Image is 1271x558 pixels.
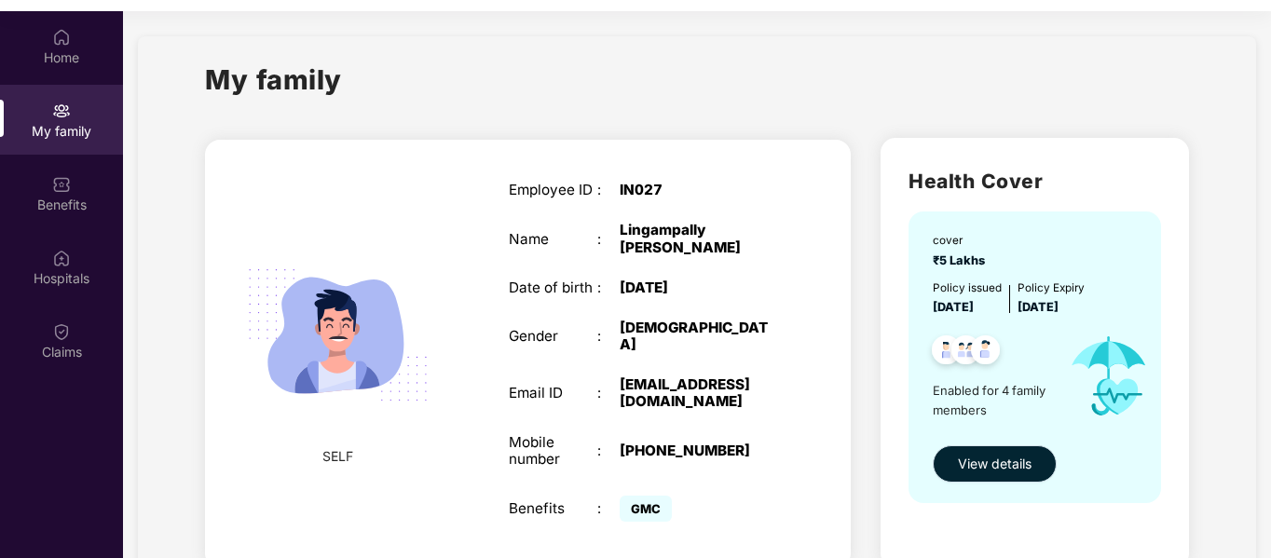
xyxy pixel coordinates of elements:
[509,328,598,345] div: Gender
[509,434,598,468] div: Mobile number
[597,231,620,248] div: :
[620,376,775,410] div: [EMAIL_ADDRESS][DOMAIN_NAME]
[933,279,1002,297] div: Policy issued
[509,279,598,296] div: Date of birth
[933,232,991,250] div: cover
[509,500,598,517] div: Benefits
[620,496,672,522] span: GMC
[597,182,620,198] div: :
[597,442,620,459] div: :
[597,328,620,345] div: :
[620,320,775,353] div: [DEMOGRAPHIC_DATA]
[963,330,1008,375] img: svg+xml;base64,PHN2ZyB4bWxucz0iaHR0cDovL3d3dy53My5vcmcvMjAwMC9zdmciIHdpZHRoPSI0OC45NDMiIGhlaWdodD...
[958,454,1032,474] span: View details
[226,224,449,446] img: svg+xml;base64,PHN2ZyB4bWxucz0iaHR0cDovL3d3dy53My5vcmcvMjAwMC9zdmciIHdpZHRoPSIyMjQiIGhlaWdodD0iMT...
[52,249,71,267] img: svg+xml;base64,PHN2ZyBpZD0iSG9zcGl0YWxzIiB4bWxucz0iaHR0cDovL3d3dy53My5vcmcvMjAwMC9zdmciIHdpZHRoPS...
[52,322,71,341] img: svg+xml;base64,PHN2ZyBpZD0iQ2xhaW0iIHhtbG5zPSJodHRwOi8vd3d3LnczLm9yZy8yMDAwL3N2ZyIgd2lkdGg9IjIwIi...
[597,279,620,296] div: :
[509,385,598,401] div: Email ID
[1018,300,1059,314] span: [DATE]
[933,381,1054,419] span: Enabled for 4 family members
[933,300,974,314] span: [DATE]
[923,330,969,375] img: svg+xml;base64,PHN2ZyB4bWxucz0iaHR0cDovL3d3dy53My5vcmcvMjAwMC9zdmciIHdpZHRoPSI0OC45NDMiIGhlaWdodD...
[1054,317,1163,435] img: icon
[509,182,598,198] div: Employee ID
[597,385,620,401] div: :
[597,500,620,517] div: :
[620,222,775,255] div: Lingampally [PERSON_NAME]
[620,279,775,296] div: [DATE]
[620,442,775,459] div: [PHONE_NUMBER]
[322,446,353,467] span: SELF
[933,253,991,267] span: ₹5 Lakhs
[509,231,598,248] div: Name
[52,102,71,120] img: svg+xml;base64,PHN2ZyB3aWR0aD0iMjAiIGhlaWdodD0iMjAiIHZpZXdCb3g9IjAgMCAyMCAyMCIgZmlsbD0ibm9uZSIgeG...
[933,445,1057,483] button: View details
[205,59,342,101] h1: My family
[620,182,775,198] div: IN027
[52,28,71,47] img: svg+xml;base64,PHN2ZyBpZD0iSG9tZSIgeG1sbnM9Imh0dHA6Ly93d3cudzMub3JnLzIwMDAvc3ZnIiB3aWR0aD0iMjAiIG...
[52,175,71,194] img: svg+xml;base64,PHN2ZyBpZD0iQmVuZWZpdHMiIHhtbG5zPSJodHRwOi8vd3d3LnczLm9yZy8yMDAwL3N2ZyIgd2lkdGg9Ij...
[943,330,989,375] img: svg+xml;base64,PHN2ZyB4bWxucz0iaHR0cDovL3d3dy53My5vcmcvMjAwMC9zdmciIHdpZHRoPSI0OC45MTUiIGhlaWdodD...
[909,166,1161,197] h2: Health Cover
[1018,279,1085,297] div: Policy Expiry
